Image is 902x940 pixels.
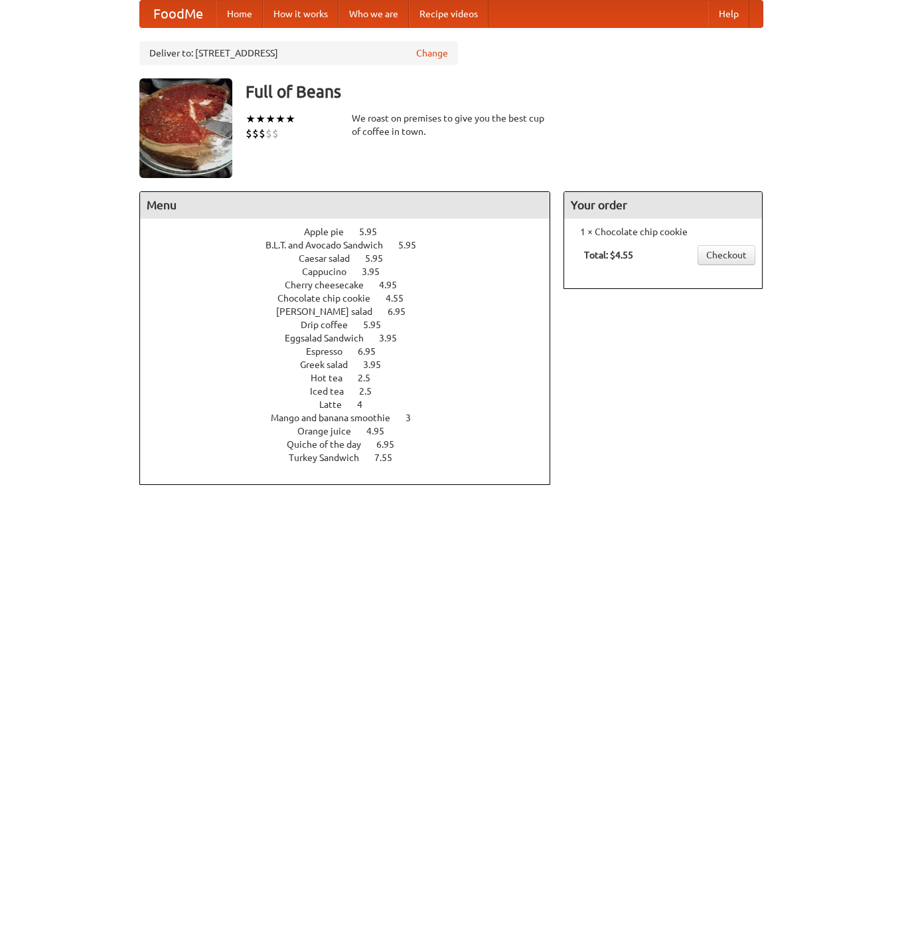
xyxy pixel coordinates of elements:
[265,240,441,250] a: B.L.T. and Avocado Sandwich 5.95
[306,346,400,357] a: Espresso 6.95
[300,359,361,370] span: Greek salad
[140,1,216,27] a: FoodMe
[698,245,755,265] a: Checkout
[287,439,374,450] span: Quiche of the day
[357,399,376,410] span: 4
[311,373,356,383] span: Hot tea
[289,452,372,463] span: Turkey Sandwich
[277,293,428,304] a: Chocolate chip cookie 4.55
[319,399,387,410] a: Latte 4
[398,240,429,250] span: 5.95
[406,413,424,423] span: 3
[304,227,357,237] span: Apple pie
[362,266,393,277] span: 3.95
[275,112,285,126] li: ★
[140,192,550,219] h4: Menu
[256,112,265,126] li: ★
[374,452,406,463] span: 7.55
[265,112,275,126] li: ★
[409,1,489,27] a: Recipe videos
[366,426,398,436] span: 4.95
[379,280,410,290] span: 4.95
[416,47,448,60] a: Change
[285,333,377,343] span: Eggsalad Sandwich
[285,280,377,290] span: Cherry cheesecake
[271,413,435,423] a: Mango and banana smoothie 3
[363,359,394,370] span: 3.95
[285,112,295,126] li: ★
[319,399,355,410] span: Latte
[584,250,633,260] b: Total: $4.55
[386,293,417,304] span: 4.55
[359,386,385,397] span: 2.5
[301,320,361,330] span: Drip coffee
[564,192,762,219] h4: Your order
[304,227,402,237] a: Apple pie 5.95
[246,112,256,126] li: ★
[289,452,417,463] a: Turkey Sandwich 7.55
[246,78,763,105] h3: Full of Beans
[297,426,364,436] span: Orange juice
[252,126,259,141] li: $
[265,126,272,141] li: $
[358,346,389,357] span: 6.95
[379,333,410,343] span: 3.95
[302,266,360,277] span: Cappucino
[139,78,232,178] img: angular.jpg
[300,359,406,370] a: Greek salad 3.95
[265,240,396,250] span: B.L.T. and Avocado Sandwich
[285,280,421,290] a: Cherry cheesecake 4.95
[311,373,395,383] a: Hot tea 2.5
[139,41,458,65] div: Deliver to: [STREET_ADDRESS]
[338,1,409,27] a: Who we are
[276,306,386,317] span: [PERSON_NAME] salad
[299,253,363,264] span: Caesar salad
[302,266,404,277] a: Cappucino 3.95
[297,426,409,436] a: Orange juice 4.95
[352,112,551,138] div: We roast on premises to give you the best cup of coffee in town.
[299,253,408,264] a: Caesar salad 5.95
[365,253,396,264] span: 5.95
[285,333,421,343] a: Eggsalad Sandwich 3.95
[388,306,419,317] span: 6.95
[708,1,749,27] a: Help
[310,386,396,397] a: Iced tea 2.5
[287,439,419,450] a: Quiche of the day 6.95
[271,413,404,423] span: Mango and banana smoothie
[306,346,356,357] span: Espresso
[216,1,263,27] a: Home
[358,373,384,383] span: 2.5
[259,126,265,141] li: $
[376,439,408,450] span: 6.95
[301,320,406,330] a: Drip coffee 5.95
[277,293,384,304] span: Chocolate chip cookie
[272,126,279,141] li: $
[276,306,430,317] a: [PERSON_NAME] salad 6.95
[246,126,252,141] li: $
[310,386,357,397] span: Iced tea
[263,1,338,27] a: How it works
[359,227,390,237] span: 5.95
[571,225,755,238] li: 1 × Chocolate chip cookie
[363,320,394,330] span: 5.95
